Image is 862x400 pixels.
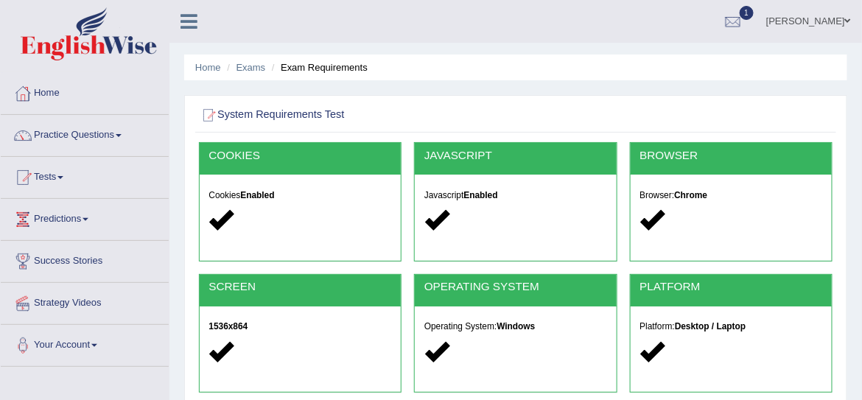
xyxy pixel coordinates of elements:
strong: Enabled [240,190,274,200]
h2: OPERATING SYSTEM [424,281,607,293]
a: Your Account [1,325,169,362]
h2: PLATFORM [640,281,823,293]
strong: Desktop / Laptop [675,321,746,331]
a: Home [195,62,221,73]
h2: JAVASCRIPT [424,150,607,162]
strong: Chrome [674,190,707,200]
h2: SCREEN [209,281,391,293]
h5: Platform: [640,322,823,331]
a: Practice Questions [1,115,169,152]
strong: Enabled [464,190,498,200]
h2: COOKIES [209,150,391,162]
li: Exam Requirements [268,60,368,74]
a: Home [1,73,169,110]
a: Exams [236,62,266,73]
strong: Windows [497,321,535,331]
h5: Cookies [209,191,391,200]
a: Success Stories [1,241,169,278]
a: Predictions [1,199,169,236]
h5: Browser: [640,191,823,200]
h5: Operating System: [424,322,607,331]
a: Tests [1,157,169,194]
span: 1 [740,6,754,20]
h5: Javascript [424,191,607,200]
h2: BROWSER [640,150,823,162]
h2: System Requirements Test [199,106,592,125]
a: Strategy Videos [1,283,169,320]
strong: 1536x864 [209,321,248,331]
